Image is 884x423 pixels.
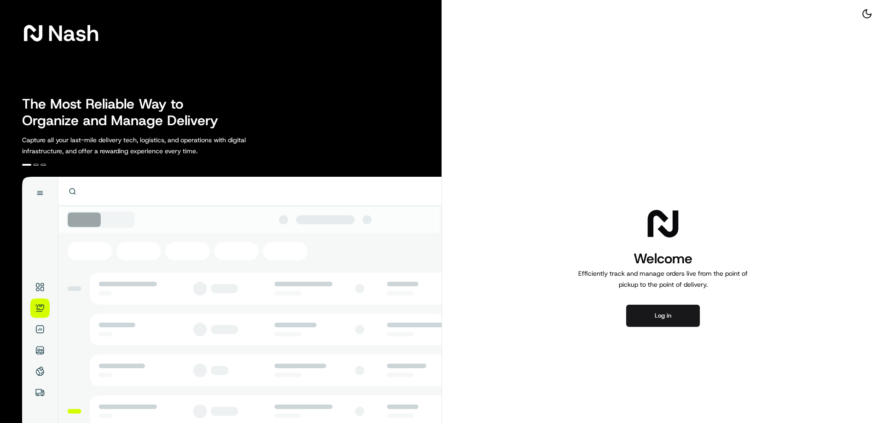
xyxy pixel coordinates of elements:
h2: The Most Reliable Way to Organize and Manage Delivery [22,96,228,129]
button: Log in [626,305,700,327]
span: Nash [48,24,99,42]
h1: Welcome [575,249,751,268]
p: Capture all your last-mile delivery tech, logistics, and operations with digital infrastructure, ... [22,134,287,156]
p: Efficiently track and manage orders live from the point of pickup to the point of delivery. [575,268,751,290]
